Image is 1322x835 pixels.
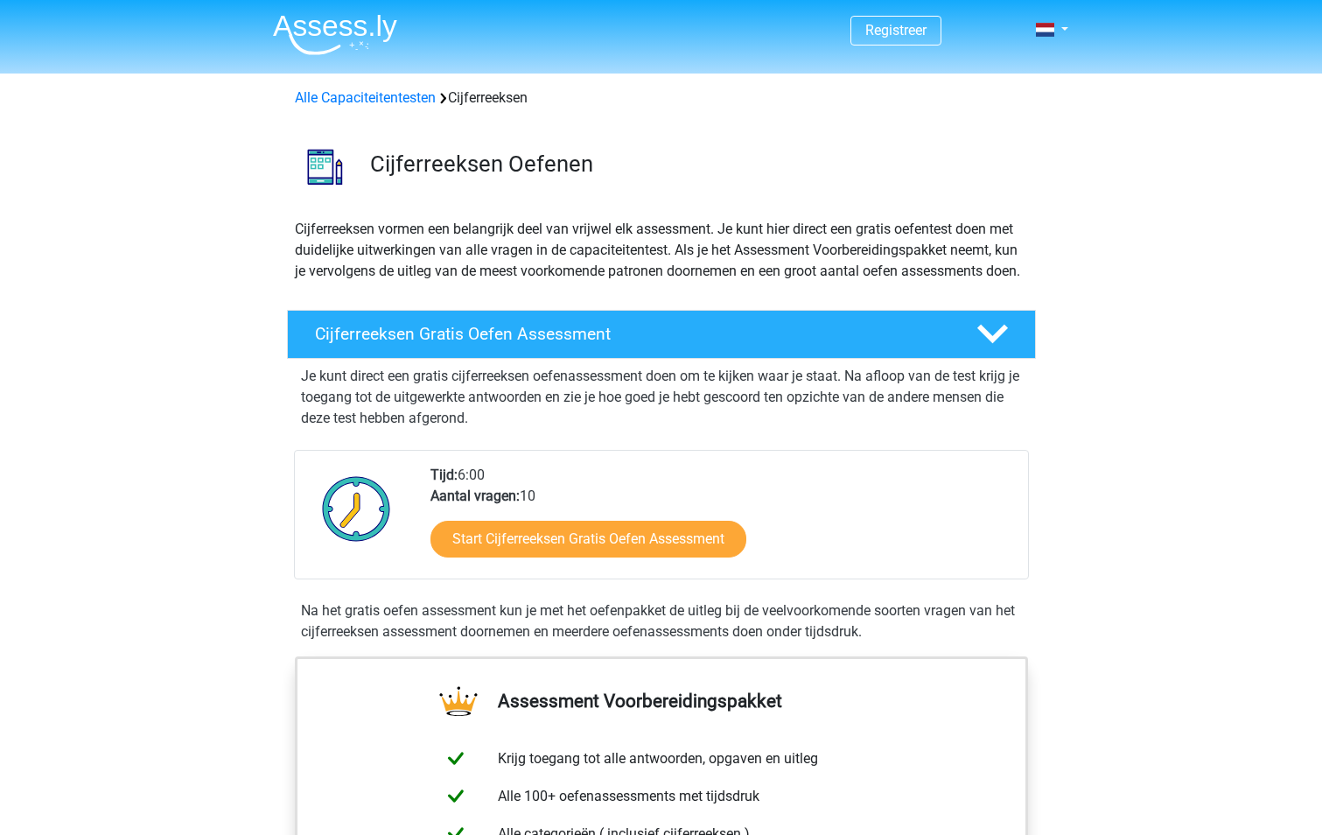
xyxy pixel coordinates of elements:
[417,465,1027,579] div: 6:00 10
[315,324,948,344] h4: Cijferreeksen Gratis Oefen Assessment
[865,22,927,39] a: Registreer
[430,521,746,558] a: Start Cijferreeksen Gratis Oefen Assessment
[294,600,1029,642] div: Na het gratis oefen assessment kun je met het oefenpakket de uitleg bij de veelvoorkomende soorte...
[288,88,1035,109] div: Cijferreeksen
[301,366,1022,429] p: Je kunt direct een gratis cijferreeksen oefenassessment doen om te kijken waar je staat. Na afloo...
[312,465,401,552] img: Klok
[273,14,397,55] img: Assessly
[295,89,436,106] a: Alle Capaciteitentesten
[295,219,1028,282] p: Cijferreeksen vormen een belangrijk deel van vrijwel elk assessment. Je kunt hier direct een grat...
[430,467,458,483] b: Tijd:
[370,151,1022,178] h3: Cijferreeksen Oefenen
[430,488,520,504] b: Aantal vragen:
[288,130,362,204] img: cijferreeksen
[280,310,1043,359] a: Cijferreeksen Gratis Oefen Assessment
